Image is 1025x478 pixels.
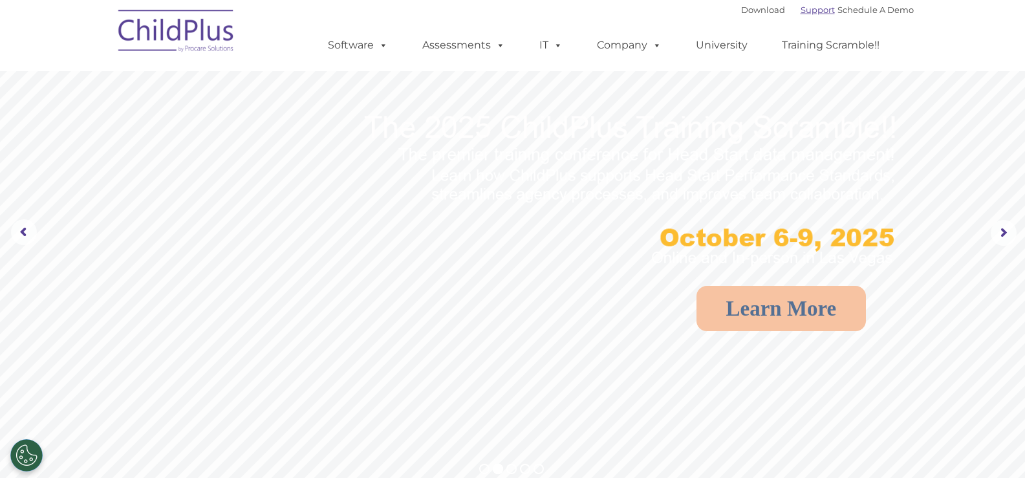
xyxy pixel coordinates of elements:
[315,32,401,58] a: Software
[741,5,914,15] font: |
[584,32,674,58] a: Company
[683,32,761,58] a: University
[769,32,892,58] a: Training Scramble!!
[112,1,241,65] img: ChildPlus by Procare Solutions
[696,286,867,331] a: Learn More
[801,5,835,15] a: Support
[526,32,576,58] a: IT
[741,5,785,15] a: Download
[837,5,914,15] a: Schedule A Demo
[409,32,518,58] a: Assessments
[10,439,43,472] button: Cookies Settings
